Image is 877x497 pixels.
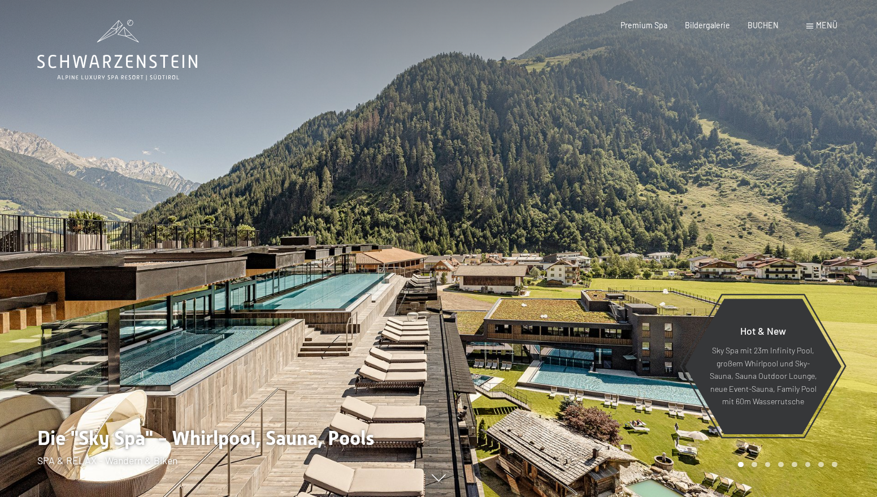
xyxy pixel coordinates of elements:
p: Sky Spa mit 23m Infinity Pool, großem Whirlpool und Sky-Sauna, Sauna Outdoor Lounge, neue Event-S... [709,344,817,408]
div: Carousel Page 8 [832,462,837,468]
div: Carousel Page 3 [765,462,771,468]
a: Bildergalerie [685,20,730,30]
div: Carousel Page 6 [805,462,811,468]
a: Hot & New Sky Spa mit 23m Infinity Pool, großem Whirlpool und Sky-Sauna, Sauna Outdoor Lounge, ne... [684,298,842,435]
span: Menü [816,20,837,30]
div: Carousel Page 1 (Current Slide) [738,462,744,468]
a: Premium Spa [620,20,667,30]
div: Carousel Page 5 [792,462,797,468]
div: Carousel Page 2 [752,462,757,468]
span: Hot & New [740,325,786,337]
div: Carousel Page 4 [778,462,784,468]
a: BUCHEN [748,20,779,30]
div: Carousel Page 7 [818,462,824,468]
div: Carousel Pagination [734,462,837,468]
